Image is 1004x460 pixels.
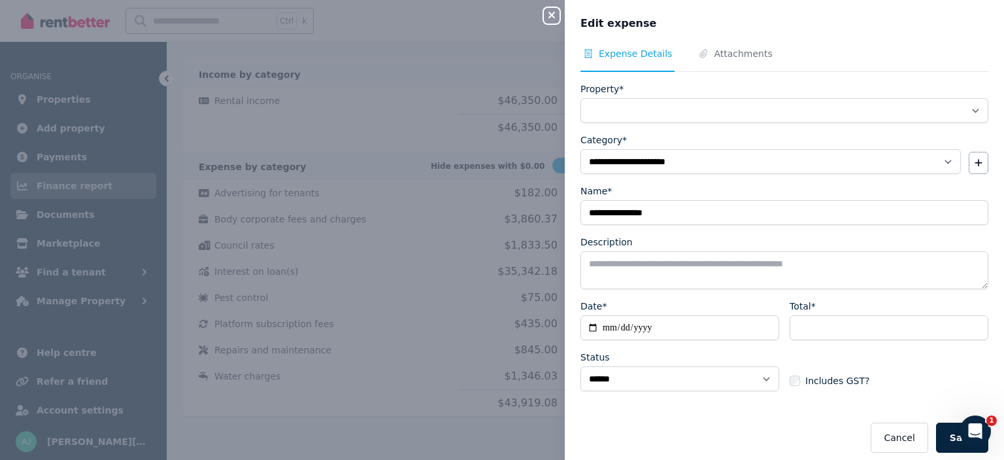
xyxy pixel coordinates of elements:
label: Total* [790,300,816,313]
iframe: Intercom live chat [960,416,991,447]
label: Date* [580,300,607,313]
label: Description [580,236,633,249]
nav: Tabs [580,47,988,72]
span: Edit expense [580,16,656,31]
label: Name* [580,185,612,198]
input: Includes GST? [790,376,800,386]
label: Property* [580,82,624,96]
span: Includes GST? [805,374,869,387]
span: Expense Details [599,47,672,60]
button: Save [936,423,988,453]
span: Attachments [714,47,772,60]
button: Cancel [871,423,928,453]
span: 1 [986,416,997,426]
label: Status [580,351,610,364]
label: Category* [580,133,627,147]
